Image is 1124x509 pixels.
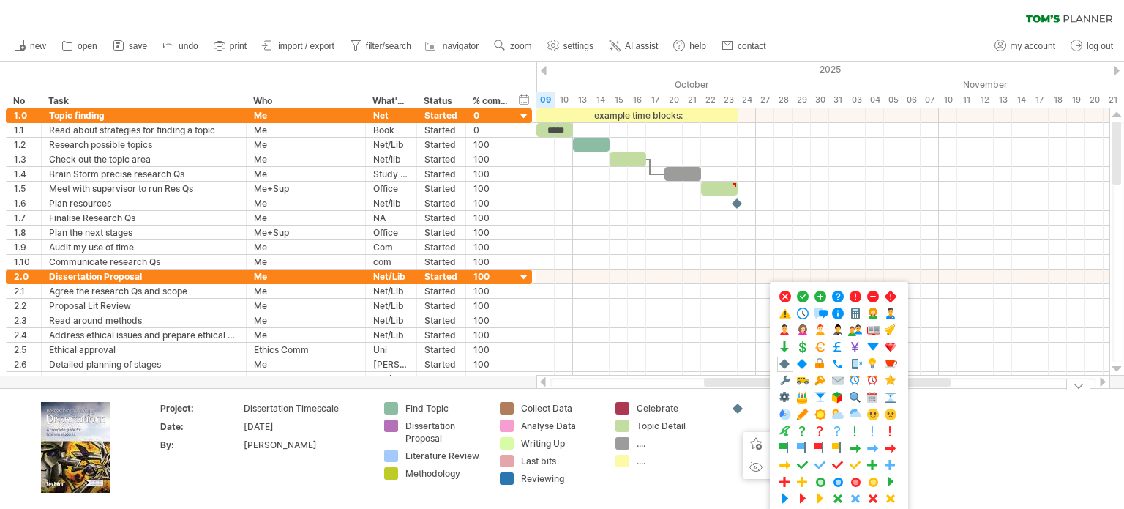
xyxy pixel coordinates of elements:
div: Started [424,182,458,196]
div: 100 [473,343,509,357]
div: Meet with supervisor to run Res Qs [49,182,239,196]
div: 1.8 [14,226,34,239]
div: % complete [473,94,508,108]
div: Monday, 10 November 2025 [939,92,957,108]
div: Net/Lib [373,313,409,327]
div: Me [254,313,358,327]
div: Me [254,299,358,313]
a: open [58,37,102,56]
span: print [230,41,247,51]
div: 1.1 [14,123,34,137]
div: Read around methods [49,313,239,327]
div: 2.5 [14,343,34,357]
div: Monday, 20 October 2025 [664,92,683,108]
div: Who [253,94,357,108]
div: Plan the next stages [49,226,239,239]
div: Thursday, 16 October 2025 [628,92,646,108]
a: contact [718,37,771,56]
div: [PERSON_NAME]'s Pl [373,357,409,371]
div: hide legend [743,456,831,479]
div: Dissertation Proposal [405,420,485,445]
div: Friday, 7 November 2025 [921,92,939,108]
div: 2.7 [14,372,34,386]
div: Literature Review [405,450,485,462]
div: Last bits [521,455,601,467]
div: 100 [473,255,509,269]
div: 1.7 [14,211,34,225]
div: Detailed planning of stages [49,357,239,371]
div: Learn how to use the referencing in Word [49,372,239,386]
div: Net/Lib [373,284,409,298]
div: 100 [473,167,509,181]
div: Friday, 17 October 2025 [646,92,664,108]
div: Me+Sup [254,226,358,239]
div: What's needed [372,94,408,108]
div: 1.6 [14,196,34,210]
div: Wednesday, 22 October 2025 [701,92,719,108]
div: Dissertation Timescale [244,402,367,415]
div: Me [254,152,358,166]
div: Wednesday, 12 November 2025 [975,92,994,108]
div: Finalise Research Qs [49,211,239,225]
a: import / export [258,37,339,56]
div: 2.0 [14,270,34,283]
div: Methodology [405,467,485,480]
div: Proposal Lit Review [49,299,239,313]
div: By: [160,439,241,451]
div: Tuesday, 18 November 2025 [1049,92,1067,108]
div: Friday, 21 November 2025 [1104,92,1122,108]
div: 0 [473,123,509,137]
div: Check out the topic area [49,152,239,166]
a: navigator [423,37,483,56]
div: Tuesday, 11 November 2025 [957,92,975,108]
div: Wednesday, 15 October 2025 [610,92,628,108]
div: hide legend [1066,379,1090,390]
a: zoom [490,37,536,56]
div: Me [254,123,358,137]
div: Tuesday, 28 October 2025 [774,92,793,108]
div: Friday, 14 November 2025 [1012,92,1030,108]
div: Agree the research Qs and scope [49,284,239,298]
div: Status [424,94,457,108]
div: Writing Up [521,437,601,450]
div: Net/Lib [373,138,409,152]
div: 1.9 [14,240,34,254]
div: Friday, 24 October 2025 [738,92,756,108]
div: Read about strategies for finding a topic [49,123,239,137]
a: filter/search [346,37,416,56]
div: Audit my use of time [49,240,239,254]
span: import / export [278,41,334,51]
div: Started [424,108,458,122]
div: 1.3 [14,152,34,166]
div: 100 [473,211,509,225]
div: Date: [160,420,241,433]
div: Reviewing [521,472,601,485]
div: 1.0 [14,108,34,122]
div: Net/Lib [373,328,409,342]
div: Started [424,167,458,181]
div: Project: [160,402,241,415]
a: save [109,37,151,56]
div: 2.2 [14,299,34,313]
span: filter/search [366,41,411,51]
div: Monday, 13 October 2025 [573,92,591,108]
div: 100 [473,240,509,254]
div: 2.3 [14,313,34,327]
div: NA [373,211,409,225]
div: 100 [473,182,509,196]
div: Tuesday, 21 October 2025 [683,92,701,108]
div: 1.4 [14,167,34,181]
div: Tuesday, 4 November 2025 [866,92,884,108]
span: contact [738,41,766,51]
div: Started [424,255,458,269]
div: Thursday, 23 October 2025 [719,92,738,108]
div: Study Room [373,167,409,181]
span: settings [563,41,593,51]
div: 100 [473,152,509,166]
div: Wednesday, 29 October 2025 [793,92,811,108]
div: Celebrate [637,402,716,415]
span: undo [179,41,198,51]
div: 100 [473,357,509,371]
div: 100 [473,299,509,313]
div: Started [424,328,458,342]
